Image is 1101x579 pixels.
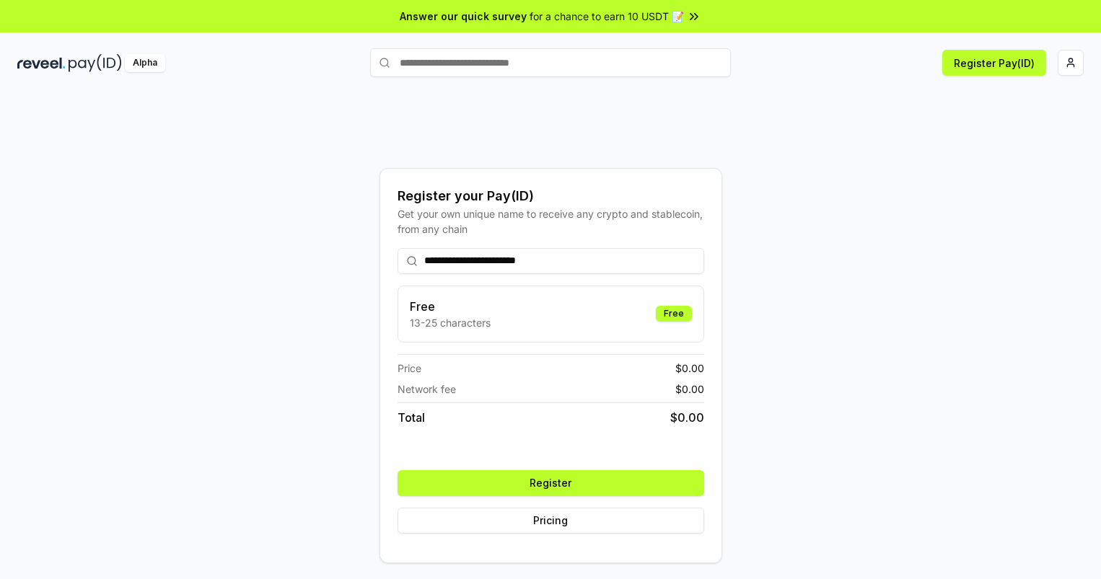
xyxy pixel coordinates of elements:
[398,508,704,534] button: Pricing
[410,315,491,330] p: 13-25 characters
[398,361,421,376] span: Price
[670,409,704,426] span: $ 0.00
[398,206,704,237] div: Get your own unique name to receive any crypto and stablecoin, from any chain
[398,470,704,496] button: Register
[530,9,684,24] span: for a chance to earn 10 USDT 📝
[410,298,491,315] h3: Free
[656,306,692,322] div: Free
[125,54,165,72] div: Alpha
[675,381,704,397] span: $ 0.00
[69,54,122,72] img: pay_id
[675,361,704,376] span: $ 0.00
[398,381,456,397] span: Network fee
[400,9,527,24] span: Answer our quick survey
[942,50,1046,76] button: Register Pay(ID)
[17,54,66,72] img: reveel_dark
[398,186,704,206] div: Register your Pay(ID)
[398,409,425,426] span: Total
